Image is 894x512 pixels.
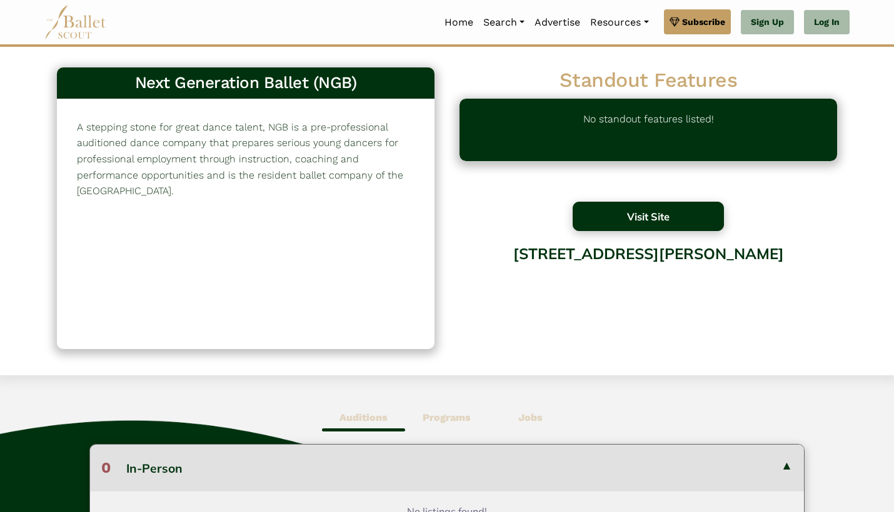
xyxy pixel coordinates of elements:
[67,72,424,94] h3: Next Generation Ballet (NGB)
[670,15,680,29] img: gem.svg
[423,411,471,423] b: Programs
[339,411,388,423] b: Auditions
[460,67,837,94] h2: Standout Features
[804,10,850,35] a: Log In
[573,202,724,231] button: Visit Site
[583,111,714,149] p: No standout features listed!
[478,9,530,36] a: Search
[90,445,804,491] button: 0In-Person
[101,459,111,476] span: 0
[682,15,725,29] span: Subscribe
[460,235,837,336] div: [STREET_ADDRESS][PERSON_NAME]
[439,9,478,36] a: Home
[741,10,794,35] a: Sign Up
[585,9,653,36] a: Resources
[530,9,585,36] a: Advertise
[664,9,731,34] a: Subscribe
[518,411,543,423] b: Jobs
[77,119,414,199] p: A stepping stone for great dance talent, NGB is a pre-professional auditioned dance company that ...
